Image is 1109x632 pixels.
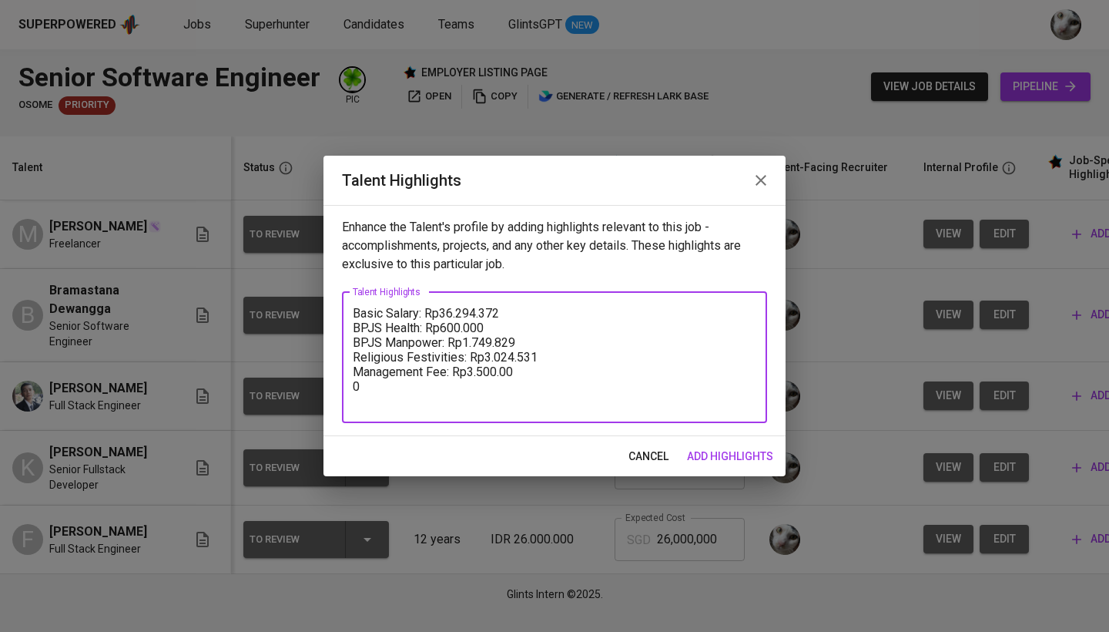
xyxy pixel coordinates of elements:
[353,306,756,408] textarea: Basic Salary: Rp36.294.372 BPJS Health: Rp600.000 BPJS Manpower: Rp1.749.829 Religious Festivitie...
[687,447,773,466] span: add highlights
[628,447,668,466] span: cancel
[342,218,767,274] p: Enhance the Talent's profile by adding highlights relevant to this job - accomplishments, project...
[342,168,767,193] h2: Talent Highlights
[681,442,779,471] button: add highlights
[622,442,675,471] button: cancel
